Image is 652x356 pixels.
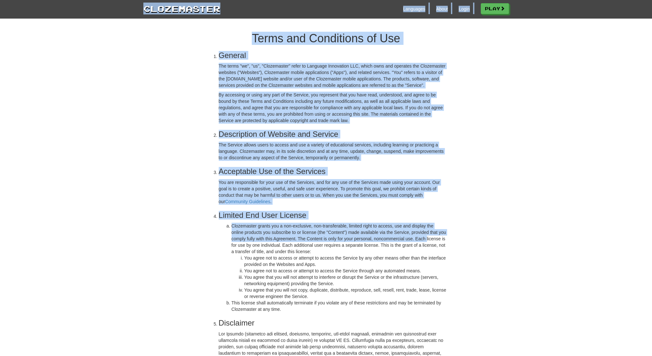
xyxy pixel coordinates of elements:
h3: Description of Website and Service [219,130,446,138]
p: The terms "we", "us", "Clozemaster" refer to Language Innovation LLC, which owns and operates the... [219,63,446,88]
li: Clozemaster grants you a non-exclusive, non-transferable, limited right to access, use and displa... [232,223,446,300]
li: You agree that you will not copy, duplicate, distribute, reproduce, sell, resell, rent, trade, le... [244,287,446,300]
a: Login [459,6,470,12]
h3: General [219,51,446,60]
p: The Service allows users to access and use a variety of educational services, including learning ... [219,142,446,161]
a: About [436,6,448,12]
h3: Acceptable Use of the Services [219,167,446,176]
a: Community Guidelines [225,199,270,204]
a: Clozemaster [143,3,220,14]
h3: Disclaimer [219,319,446,327]
p: You are responsible for your use of the Services, and for any use of the Services made using your... [219,179,446,205]
a: Languages [403,6,425,12]
li: You agree not to access or attempt to access the Service by any other means other than the interf... [244,255,446,268]
h1: Terms and Conditions of Use [206,32,446,45]
li: You agree that you will not attempt to interfere or disrupt the Service or the infrastructure (se... [244,274,446,287]
li: This license shall automatically terminate if you violate any of these restrictions and may be te... [232,300,446,312]
h3: Limited End User License [219,211,446,219]
a: Play [481,3,509,14]
p: By accessing or using any part of the Service, you represent that you have read, understood, and ... [219,92,446,124]
li: You agree not to access or attempt to access the Service through any automated means. [244,268,446,274]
